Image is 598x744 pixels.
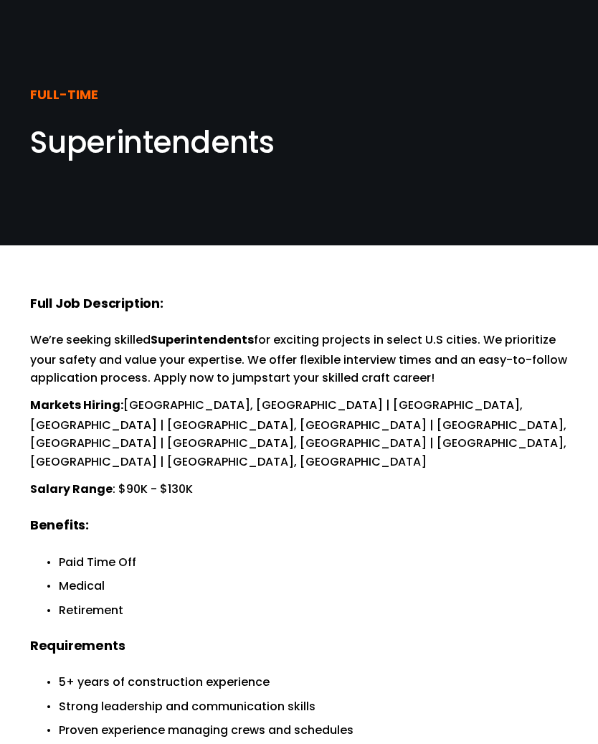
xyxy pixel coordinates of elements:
strong: Superintendents [151,331,254,351]
strong: FULL-TIME [30,85,98,107]
p: : $90K - $130K [30,480,569,500]
p: Retirement [59,601,569,620]
strong: Markets Hiring: [30,396,123,416]
strong: Requirements [30,636,125,658]
p: 5+ years of construction experience [59,673,569,692]
strong: Full Job Description: [30,293,163,316]
strong: Salary Range [30,480,113,500]
p: We’re seeking skilled for exciting projects in select U.S cities. We prioritize your safety and v... [30,331,569,387]
p: Proven experience managing crews and schedules [59,721,569,740]
p: [GEOGRAPHIC_DATA], [GEOGRAPHIC_DATA] | [GEOGRAPHIC_DATA], [GEOGRAPHIC_DATA] | [GEOGRAPHIC_DATA], ... [30,396,569,471]
strong: Benefits: [30,515,89,537]
p: Strong leadership and communication skills [59,697,569,716]
p: Paid Time Off [59,553,569,572]
span: Superintendents [30,121,275,164]
p: Medical [59,577,569,595]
